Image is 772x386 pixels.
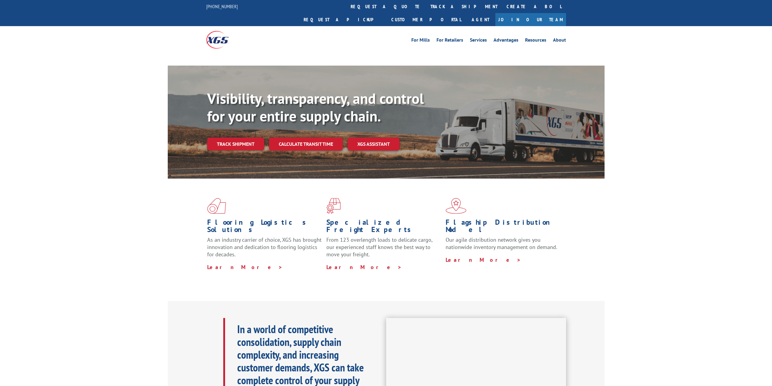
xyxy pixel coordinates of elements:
a: [PHONE_NUMBER] [206,3,238,9]
a: About [553,38,566,44]
a: Agent [466,13,495,26]
a: Services [470,38,487,44]
a: Track shipment [207,138,264,150]
a: Customer Portal [387,13,466,26]
span: Our agile distribution network gives you nationwide inventory management on demand. [446,236,557,251]
a: Join Our Team [495,13,566,26]
a: Learn More > [207,264,283,271]
img: xgs-icon-total-supply-chain-intelligence-red [207,198,226,214]
img: xgs-icon-focused-on-flooring-red [326,198,341,214]
p: From 123 overlength loads to delicate cargo, our experienced staff knows the best way to move you... [326,236,441,263]
a: Learn More > [326,264,402,271]
span: As an industry carrier of choice, XGS has brought innovation and dedication to flooring logistics... [207,236,322,258]
h1: Flagship Distribution Model [446,219,560,236]
a: Learn More > [446,256,521,263]
a: Advantages [494,38,518,44]
a: For Mills [411,38,430,44]
img: xgs-icon-flagship-distribution-model-red [446,198,467,214]
a: Request a pickup [299,13,387,26]
a: XGS ASSISTANT [348,138,399,151]
b: Visibility, transparency, and control for your entire supply chain. [207,89,424,125]
a: Calculate transit time [269,138,343,151]
h1: Flooring Logistics Solutions [207,219,322,236]
a: For Retailers [437,38,463,44]
h1: Specialized Freight Experts [326,219,441,236]
a: Resources [525,38,546,44]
